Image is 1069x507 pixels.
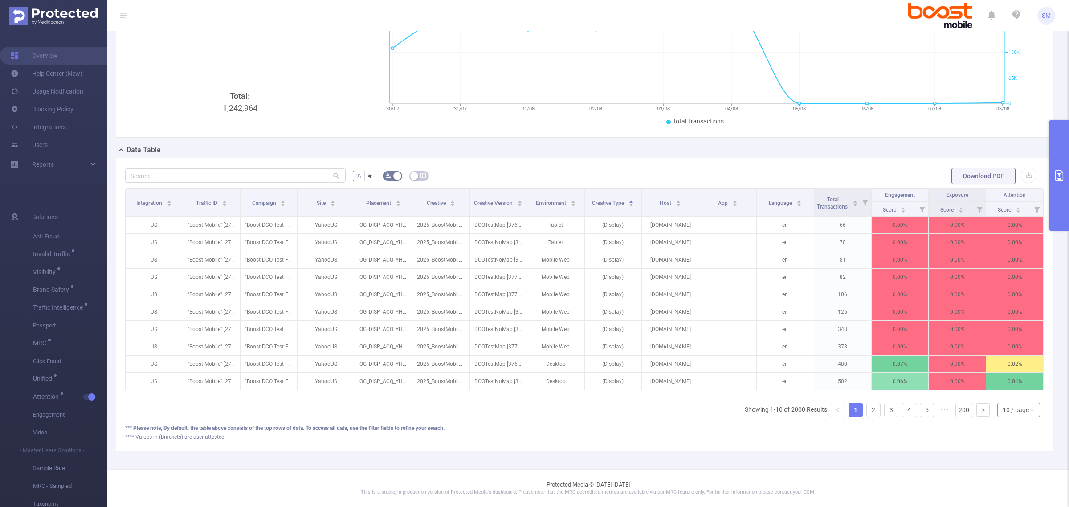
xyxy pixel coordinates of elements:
i: icon: caret-down [796,203,801,205]
li: 1 [849,403,863,417]
i: Filter menu [859,189,871,216]
span: Engagement [33,406,107,424]
li: Showing 1-10 of 2000 Results [745,403,827,417]
span: Site [317,200,327,206]
i: icon: caret-up [518,199,522,202]
p: (Display) [585,373,642,390]
p: Mobile Web [527,251,584,268]
div: Sort [450,199,455,204]
i: icon: caret-up [958,206,963,209]
p: (Display) [585,286,642,303]
span: # [368,172,372,180]
span: Unified [33,376,55,382]
i: icon: caret-up [796,199,801,202]
p: [DOMAIN_NAME] [642,338,699,355]
div: Sort [901,206,906,211]
p: 480 [814,356,871,372]
p: 0.00 % [872,251,929,268]
p: Tablet [527,234,584,251]
div: Sort [732,199,738,204]
button: Download PDF [951,168,1016,184]
a: Reports [32,155,54,173]
p: 0.00 % [986,338,1043,355]
p: YahooUS [298,338,355,355]
div: 1,242,964 [129,90,351,240]
div: *** Please note, By default, the table above consists of the top rows of data. To access all data... [125,424,1044,432]
i: Filter menu [973,202,986,216]
p: DCOTestMap [37668810] [470,217,527,233]
div: Sort [628,199,634,204]
p: 0.00 % [929,338,986,355]
p: JS [126,234,183,251]
p: en [757,303,814,320]
li: Next Page [976,403,990,417]
p: DCOTestMap [37757985] [470,286,527,303]
i: Filter menu [916,202,928,216]
span: Creative Version [474,200,514,206]
i: icon: down [1029,407,1035,413]
p: en [757,251,814,268]
span: Video [33,424,107,442]
i: icon: caret-up [901,206,906,209]
li: 2 [866,403,881,417]
i: icon: caret-down [450,203,455,205]
a: 4 [902,403,916,417]
span: Campaign [252,200,277,206]
span: MRC - Sampled [33,477,107,495]
p: 0.00 % [929,251,986,268]
b: Total: [230,91,250,101]
span: Invalid Traffic [33,251,73,257]
p: Mobile Web [527,338,584,355]
p: en [757,234,814,251]
a: 5 [920,403,934,417]
i: icon: caret-down [732,203,737,205]
p: 0.02 % [986,356,1043,372]
tspan: 08/08 [996,106,1009,112]
p: JS [126,338,183,355]
p: YahooUS [298,356,355,372]
p: "Boost Mobile" [27637] [183,234,240,251]
span: Placement [366,200,392,206]
i: icon: caret-down [901,209,906,212]
p: "Boost DCO Test FY25" [280591] [241,234,298,251]
i: icon: caret-down [1016,209,1020,212]
p: (Display) [585,338,642,355]
i: icon: caret-up [222,199,227,202]
p: "Boost Mobile" [27637] [183,303,240,320]
span: Sample Rate [33,459,107,477]
p: OG_DISP_ACQ_YHOO_AWR_NA_UPPER_IND_PRGM_FY25_RTG-DCOTestNoMap_728x90 [9616074] [355,303,412,320]
div: Sort [1016,206,1021,211]
a: 200 [956,403,972,417]
p: en [757,286,814,303]
i: icon: caret-up [281,199,286,202]
p: OG_DISP_ACQ_YHOO_AWR_NA_UPPER_IND_PRGM_FY25_RTG-DCOTestMap_300x250 [9616066] [355,356,412,372]
p: 125 [814,303,871,320]
span: ••• [938,403,952,417]
p: "Boost DCO Test FY25" [280591] [241,373,298,390]
i: icon: caret-up [732,199,737,202]
p: 2025_BoostMobile_StoreLocator_300x250.zip [5377429] [412,356,469,372]
p: 0.00 % [872,286,929,303]
p: en [757,373,814,390]
p: [DOMAIN_NAME] [642,356,699,372]
tspan: 06/08 [861,106,873,112]
a: Blocking Policy [11,100,73,118]
span: Creative [427,200,447,206]
i: icon: caret-down [330,203,335,205]
p: [DOMAIN_NAME] [642,303,699,320]
a: Overview [11,47,57,65]
i: icon: caret-up [853,199,857,202]
div: Sort [796,199,802,204]
p: 106 [814,286,871,303]
p: OG_DISP_ACQ_YHOO_AWR_NA_UPPER_IND_PRGM_FY25_RTG-DCOTestMap_728x90 [9616069] [355,338,412,355]
span: Traffic ID [196,200,219,206]
span: Passport [33,317,107,335]
span: Engagement [885,192,915,198]
i: Filter menu [1031,202,1043,216]
p: DCOTestNoMap [37757553] [470,251,527,268]
i: icon: bg-colors [386,173,391,178]
p: DCOTestMap [37757985] [470,338,527,355]
p: OG_DISP_ACQ_YHOO_AWR_NA_UPPER_IND_PRGM_FY25_RTG-DCOTestNoMap_300x250 [9616071] [355,373,412,390]
p: 348 [814,321,871,338]
p: [DOMAIN_NAME] [642,217,699,233]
